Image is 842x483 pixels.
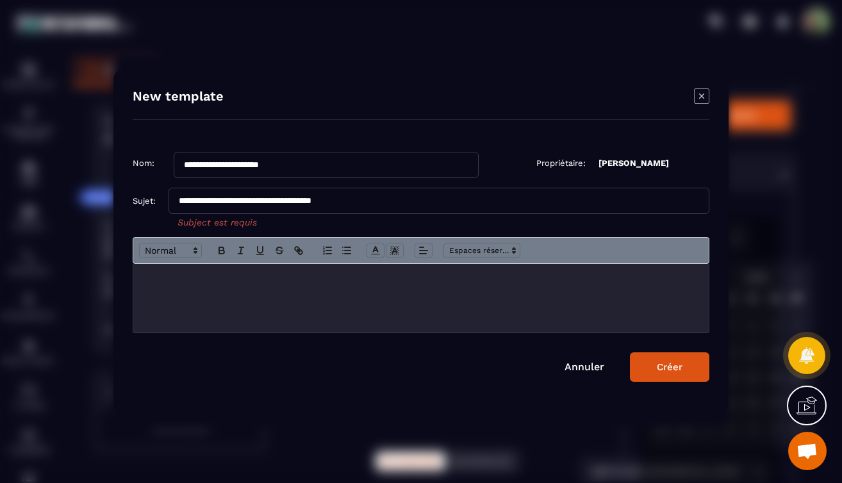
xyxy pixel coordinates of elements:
p: [PERSON_NAME] [598,158,669,168]
span: Subject est requis [177,217,709,227]
p: Sujet: [133,196,156,206]
a: Annuler [565,361,604,373]
h4: New template [133,88,224,106]
p: Nom: [133,158,154,168]
button: Créer [630,352,709,382]
a: Ouvrir le chat [788,432,827,470]
div: Créer [657,361,682,373]
p: Propriétaire: [536,158,586,168]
